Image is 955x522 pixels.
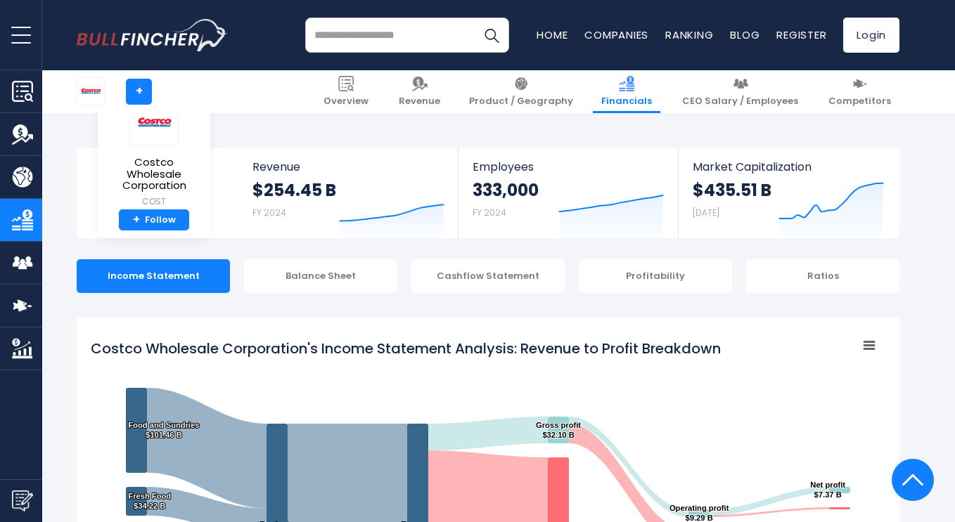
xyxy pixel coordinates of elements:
span: CEO Salary / Employees [682,96,798,107]
img: COST logo [129,99,179,146]
strong: $254.45 B [252,179,336,201]
a: Ranking [665,27,713,42]
tspan: Costco Wholesale Corporation's Income Statement Analysis: Revenue to Profit Breakdown [91,339,721,358]
text: Operating profit $9.29 B [669,504,729,522]
a: Register [776,27,826,42]
img: COST logo [77,78,104,105]
div: Cashflow Statement [411,259,565,293]
text: Food and Sundries $101.46 B [128,421,199,439]
div: Profitability [579,259,732,293]
span: Costco Wholesale Corporation [109,157,199,192]
a: Overview [315,70,377,113]
strong: 333,000 [473,179,539,201]
a: +Follow [119,209,189,231]
span: Product / Geography [469,96,573,107]
a: Companies [584,27,648,42]
span: Competitors [828,96,891,107]
a: Home [537,27,568,42]
small: FY 2024 [252,207,286,218]
div: Balance Sheet [244,259,397,293]
a: Blog [730,27,759,42]
a: Competitors [820,70,899,113]
button: Search [474,18,509,53]
a: CEO Salary / Employees [674,70,807,113]
span: Revenue [399,96,440,107]
a: Financials [593,70,660,113]
img: bullfincher logo [77,19,228,51]
a: Login [843,18,899,53]
a: Market Capitalization $435.51 B [DATE] [679,148,898,238]
text: Gross profit $32.10 B [536,421,581,439]
a: Product / Geography [461,70,582,113]
span: Overview [323,96,368,107]
a: + [126,79,152,105]
small: COST [109,195,199,208]
span: Financials [601,96,652,107]
a: Costco Wholesale Corporation COST [108,98,200,209]
div: Income Statement [77,259,230,293]
a: Revenue $254.45 B FY 2024 [238,148,459,238]
div: Ratios [746,259,899,293]
a: Employees 333,000 FY 2024 [459,148,677,238]
span: Market Capitalization [693,160,884,174]
span: Revenue [252,160,444,174]
text: Net profit $7.37 B [810,481,845,499]
strong: $435.51 B [693,179,771,201]
text: Fresh Food $34.22 B [128,492,171,510]
a: Revenue [390,70,449,113]
small: FY 2024 [473,207,506,218]
span: Employees [473,160,663,174]
a: Go to homepage [77,19,228,51]
strong: + [133,214,140,226]
small: [DATE] [693,207,719,218]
